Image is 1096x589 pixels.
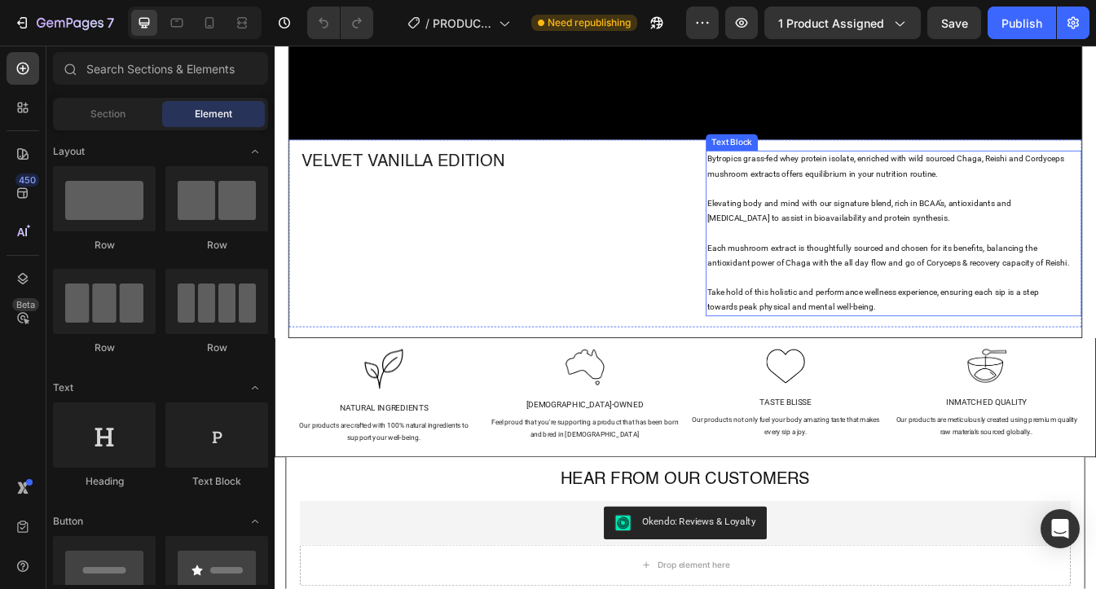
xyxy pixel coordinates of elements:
[14,422,247,443] h2: Natural Ingredients
[515,286,946,321] p: Take hold of this holistic and performance wellness experience, ensuring each sip is a step towar...
[732,437,965,470] div: Our products are meticulously created using premium quality raw materials sourced globally..
[1041,509,1080,548] div: Open Intercom Messenger
[732,415,965,436] h2: Inmatched Quality
[492,415,725,437] h2: Taste Blisse
[1001,15,1042,32] div: Publish
[927,7,981,39] button: Save
[242,508,268,534] span: Toggle open
[242,375,268,401] span: Toggle open
[778,15,884,32] span: 1 product assigned
[517,108,572,123] div: Text Block
[253,418,486,439] h2: [DEMOGRAPHIC_DATA]-Owned
[764,7,921,39] button: 1 product assigned
[825,362,871,402] img: Alt image
[548,15,631,30] span: Need republishing
[585,362,632,402] img: Alt image
[253,440,486,473] div: Feel proud that you're supporting a product that has been born and bred in [DEMOGRAPHIC_DATA]
[165,341,268,355] div: Row
[392,549,586,588] button: Okendo: Reviews & Loyalty
[275,46,1096,589] iframe: Design area
[988,7,1056,39] button: Publish
[14,444,247,477] div: Our products are crafted with 100% natural ingredients to support your well-being.
[346,362,393,405] img: Alt image
[15,174,39,187] div: 450
[195,107,232,121] span: Element
[53,514,83,529] span: Button
[12,298,39,311] div: Beta
[433,15,492,32] span: PRODUCT PAGE VELVET VANILLA
[515,127,946,162] p: Bytropics grass-fed whey protein isolate, enriched with wild sourced Chaga, Reishi and Cordyceps ...
[165,474,268,489] div: Text Block
[53,144,85,159] span: Layout
[107,362,153,409] img: Alt image
[53,474,156,489] div: Heading
[438,559,573,576] div: Okendo: Reviews & Loyalty
[53,341,156,355] div: Row
[53,52,268,85] input: Search Sections & Elements
[515,180,946,215] p: Elevating body and mind with our signature blend, rich in BCAA’s, antioxidants and [MEDICAL_DATA]...
[165,238,268,253] div: Row
[53,238,156,253] div: Row
[90,107,125,121] span: Section
[405,559,425,578] img: CNKRrIWatfoCEAE=.png
[941,16,968,30] span: Save
[7,7,121,39] button: 7
[242,138,268,165] span: Toggle open
[53,380,73,395] span: Text
[515,233,946,268] p: Each mushroom extract is thoughtfully sourced and chosen for its benefits, balancing the antioxid...
[425,15,429,32] span: /
[492,437,725,470] div: Our products not only fuel your body amazing taste that makes every sip a joy.
[107,13,114,33] p: 7
[307,7,373,39] div: Undo/Redo
[30,503,948,532] h2: Hear from Our Customers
